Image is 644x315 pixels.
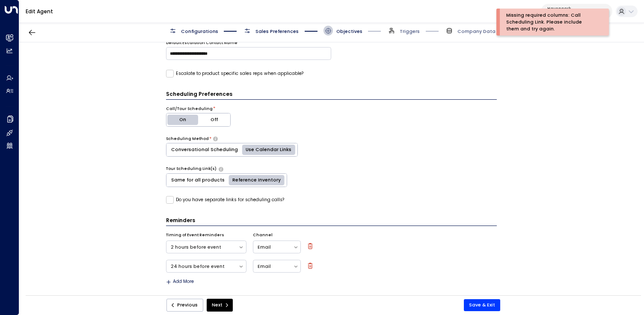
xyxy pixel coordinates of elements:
p: Havenpark [547,6,597,11]
span: Objectives [336,28,362,35]
label: Tour Scheduling Link(s) [166,166,217,172]
label: Default Escalation Contact Name [166,40,237,46]
label: Do you have separate links for scheduling calls? [166,196,284,204]
label: Channel [253,232,273,238]
label: Timing of Event Reminders [166,232,224,238]
span: Sales Preferences [255,28,299,35]
h3: Scheduling Preferences [166,90,497,100]
label: Call/Tour Scheduling [166,106,213,112]
button: Provide the links that the agent should share with leads to directly book tours, either universal... [219,167,223,171]
span: Triggers [400,28,420,35]
div: Missing required columns: Call Scheduling Link. Please include them and try again. [506,12,596,32]
button: On [166,113,199,126]
span: Configurations [181,28,218,35]
h3: Reminders [166,217,497,226]
button: Next [207,299,233,312]
span: Company Data [457,28,496,35]
button: Save & Exit [464,299,500,311]
button: Decide whether the agent should schedule tours or calls by providing options naturally within the... [213,137,218,141]
a: Edit Agent [26,8,53,15]
label: Scheduling Method [166,136,209,142]
button: Conversational Scheduling [166,143,243,156]
button: Havenpark413dacf9-5485-402c-a519-14108c614857 [541,4,612,19]
button: Off [198,113,230,126]
div: Platform [166,113,231,127]
button: Same for all products [166,174,229,187]
div: Platform [166,173,287,187]
button: Reference Inventory [229,174,287,187]
div: Platform [166,143,298,157]
button: Previous [166,299,203,312]
button: Use Calendar Links [242,143,297,156]
button: Add More [166,279,194,284]
label: Escalate to product specific sales reps when applicable? [166,70,303,77]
